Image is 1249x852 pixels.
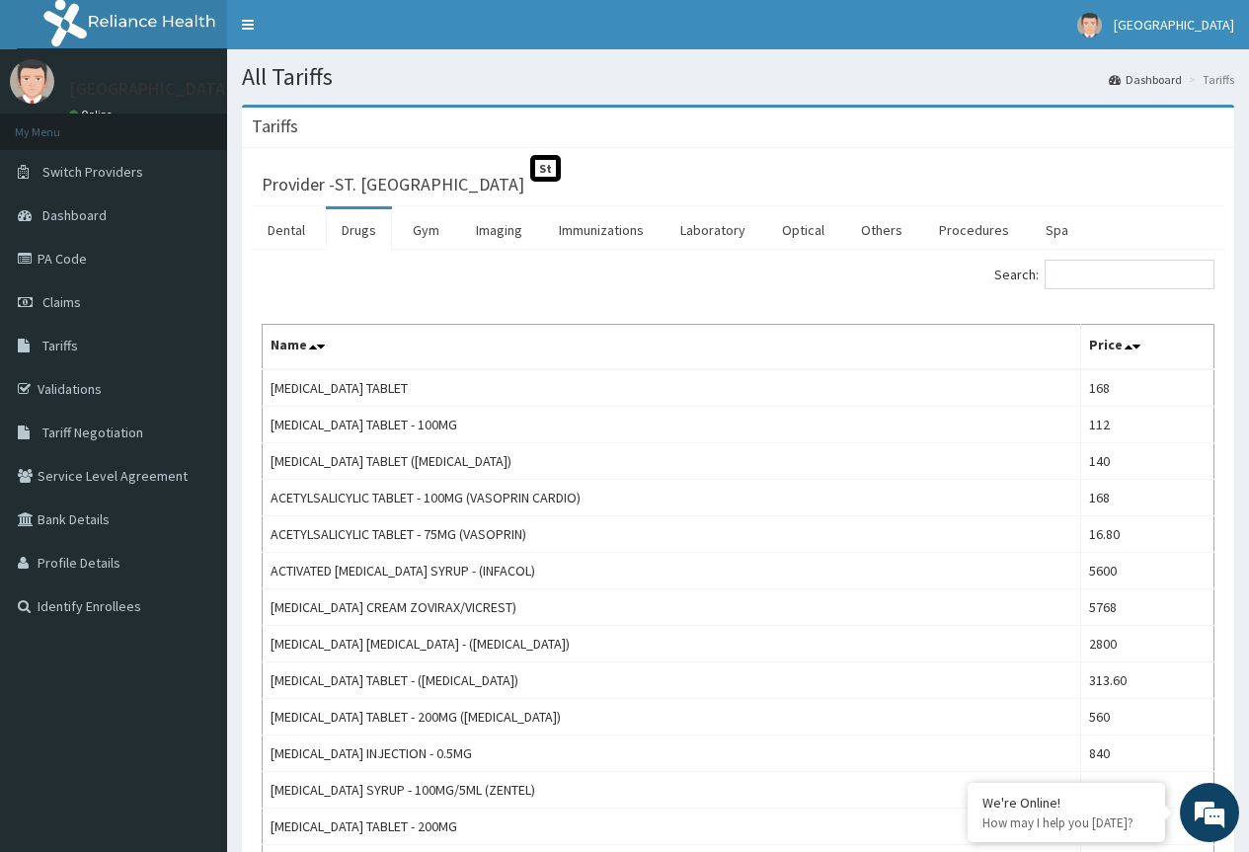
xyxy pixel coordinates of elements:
[1080,516,1213,553] td: 16.80
[263,407,1081,443] td: [MEDICAL_DATA] TABLET - 100MG
[10,59,54,104] img: User Image
[69,80,232,98] p: [GEOGRAPHIC_DATA]
[263,589,1081,626] td: [MEDICAL_DATA] CREAM ZOVIRAX/VICREST)
[326,209,392,251] a: Drugs
[1080,369,1213,407] td: 168
[1080,662,1213,699] td: 313.60
[263,809,1081,845] td: [MEDICAL_DATA] TABLET - 200MG
[1045,260,1214,289] input: Search:
[1184,71,1234,88] li: Tariffs
[1080,325,1213,370] th: Price
[1109,71,1182,88] a: Dashboard
[1080,443,1213,480] td: 140
[1080,480,1213,516] td: 168
[252,117,298,135] h3: Tariffs
[263,369,1081,407] td: [MEDICAL_DATA] TABLET
[42,293,81,311] span: Claims
[263,516,1081,553] td: ACETYLSALICYLIC TABLET - 75MG (VASOPRIN)
[994,260,1214,289] label: Search:
[263,736,1081,772] td: [MEDICAL_DATA] INJECTION - 0.5MG
[42,337,78,354] span: Tariffs
[664,209,761,251] a: Laboratory
[263,553,1081,589] td: ACTIVATED [MEDICAL_DATA] SYRUP - (INFACOL)
[263,480,1081,516] td: ACETYLSALICYLIC TABLET - 100MG (VASOPRIN CARDIO)
[42,163,143,181] span: Switch Providers
[1080,772,1213,809] td: 840
[766,209,840,251] a: Optical
[263,662,1081,699] td: [MEDICAL_DATA] TABLET - ([MEDICAL_DATA])
[460,209,538,251] a: Imaging
[69,108,117,121] a: Online
[115,249,273,448] span: We're online!
[1080,553,1213,589] td: 5600
[10,539,376,608] textarea: Type your message and hit 'Enter'
[263,626,1081,662] td: [MEDICAL_DATA] [MEDICAL_DATA] - ([MEDICAL_DATA])
[263,443,1081,480] td: [MEDICAL_DATA] TABLET ([MEDICAL_DATA])
[1080,699,1213,736] td: 560
[1030,209,1084,251] a: Spa
[530,155,561,182] span: St
[845,209,918,251] a: Others
[397,209,455,251] a: Gym
[242,64,1234,90] h1: All Tariffs
[982,794,1150,812] div: We're Online!
[1080,736,1213,772] td: 840
[42,424,143,441] span: Tariff Negotiation
[324,10,371,57] div: Minimize live chat window
[1077,13,1102,38] img: User Image
[1080,589,1213,626] td: 5768
[263,772,1081,809] td: [MEDICAL_DATA] SYRUP - 100MG/5ML (ZENTEL)
[37,99,80,148] img: d_794563401_company_1708531726252_794563401
[262,176,524,194] h3: Provider - ST. [GEOGRAPHIC_DATA]
[1114,16,1234,34] span: [GEOGRAPHIC_DATA]
[543,209,660,251] a: Immunizations
[923,209,1025,251] a: Procedures
[1080,407,1213,443] td: 112
[252,209,321,251] a: Dental
[103,111,332,136] div: Chat with us now
[1080,626,1213,662] td: 2800
[982,814,1150,831] p: How may I help you today?
[263,699,1081,736] td: [MEDICAL_DATA] TABLET - 200MG ([MEDICAL_DATA])
[42,206,107,224] span: Dashboard
[263,325,1081,370] th: Name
